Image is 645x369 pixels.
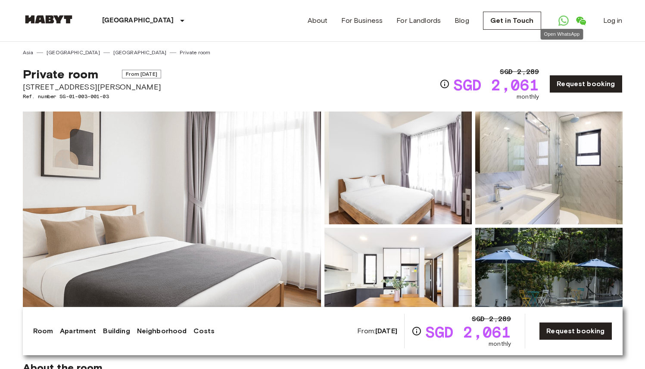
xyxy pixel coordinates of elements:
a: [GEOGRAPHIC_DATA] [113,49,167,56]
a: Apartment [60,326,96,336]
svg: Check cost overview for full price breakdown. Please note that discounts apply to new joiners onl... [439,79,450,89]
a: Private room [180,49,210,56]
span: From: [357,326,397,336]
img: Marketing picture of unit SG-01-003-001-03 [23,112,321,341]
a: [GEOGRAPHIC_DATA] [47,49,100,56]
a: Open WhatsApp [555,12,572,29]
a: Request booking [549,75,622,93]
span: monthly [489,340,511,348]
a: For Landlords [396,16,441,26]
span: [STREET_ADDRESS][PERSON_NAME] [23,81,161,93]
span: Private room [23,67,99,81]
a: Costs [193,326,215,336]
span: SGD 2,061 [425,324,511,340]
a: Request booking [539,322,612,340]
a: Building [103,326,130,336]
span: monthly [517,93,539,101]
a: About [308,16,328,26]
p: [GEOGRAPHIC_DATA] [102,16,174,26]
a: Asia [23,49,34,56]
span: Ref. number SG-01-003-001-03 [23,93,161,100]
a: Log in [603,16,623,26]
img: Picture of unit SG-01-003-001-03 [324,228,472,341]
a: Room [33,326,53,336]
a: Open WeChat [572,12,589,29]
b: [DATE] [375,327,397,335]
img: Habyt [23,15,75,24]
a: Get in Touch [483,12,541,30]
img: Picture of unit SG-01-003-001-03 [324,112,472,224]
span: SGD 2,061 [453,77,539,93]
span: SGD 2,289 [500,67,539,77]
a: Blog [455,16,469,26]
svg: Check cost overview for full price breakdown. Please note that discounts apply to new joiners onl... [411,326,422,336]
span: SGD 2,289 [472,314,511,324]
span: From [DATE] [122,70,161,78]
img: Picture of unit SG-01-003-001-03 [475,112,623,224]
a: For Business [341,16,383,26]
img: Picture of unit SG-01-003-001-03 [475,228,623,341]
a: Neighborhood [137,326,187,336]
